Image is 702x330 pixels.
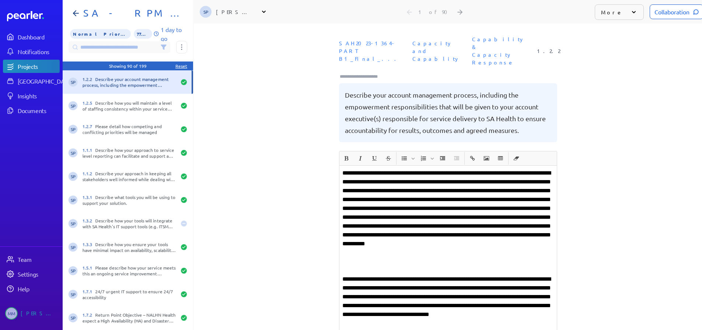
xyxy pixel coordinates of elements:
[80,7,181,19] h1: SA - RPM - Part B1
[161,25,187,43] p: 1 day to go
[3,89,60,102] a: Insights
[83,194,95,200] span: 1.3.1
[83,312,95,318] span: 1.7.2
[83,123,95,129] span: 1.2.7
[368,152,381,165] button: Underline
[3,267,60,281] a: Settings
[354,152,367,165] button: Italic
[382,152,395,165] button: Strike through
[21,307,57,320] div: [PERSON_NAME]
[18,285,59,292] div: Help
[18,270,59,278] div: Settings
[83,100,95,106] span: 1.2.5
[336,36,404,66] span: Document: SAH2023-1364-PART B1_Final_Alcidion response.xlsx
[417,152,430,165] button: Insert Ordered List
[69,290,77,299] span: Sarah Pendlebury
[450,152,463,165] span: Decrease Indent
[83,288,176,300] div: 24/7 urgent IT support to ensure 24/7 accessibility
[175,63,187,69] div: Reset
[601,8,623,16] p: More
[5,307,18,320] span: Michelle Manuel
[466,152,479,165] button: Insert link
[18,63,59,70] div: Projects
[69,125,77,134] span: Sarah Pendlebury
[216,8,253,15] div: [PERSON_NAME]
[417,152,435,165] span: Insert Ordered List
[3,304,60,323] a: MM[PERSON_NAME]
[3,45,60,58] a: Notifications
[83,171,95,176] span: 1.1.2
[83,100,176,112] div: Describe how you will maintain a level of staffing consistency within your service delivery team ...
[510,152,523,165] button: Clear Formatting
[18,92,59,99] div: Insights
[83,312,176,324] div: Return Point Objective – NALHN Health expect a High Availability (HA) and Disaster Recovery (DR) ...
[345,89,551,136] pre: Describe your account management process, including the empowerment responsibilities that will be...
[3,30,60,43] a: Dashboard
[83,76,95,82] span: 1.2.2
[83,147,95,153] span: 1.1.1
[83,194,176,206] div: Describe what tools you will be using to support your solution.
[18,48,59,55] div: Notifications
[83,147,176,159] div: Describe how your approach to service level reporting can facilitate and support a two-way transp...
[3,253,60,266] a: Team
[69,196,77,204] span: Sarah Pendlebury
[18,107,59,114] div: Documents
[83,288,95,294] span: 1.7.1
[69,266,77,275] span: Sarah Pendlebury
[70,29,131,39] span: Priority
[83,218,95,224] span: 1.3.2
[109,63,147,69] div: Showing 90 of 199
[83,241,176,253] div: Describe how you ensure your tools have minimal impact on availability, scalability and performance
[134,29,152,39] span: 77% of Questions Completed
[18,256,59,263] div: Team
[7,11,60,21] a: Dashboard
[3,60,60,73] a: Projects
[469,32,528,69] span: Section: Capability & Capacity Response
[69,78,77,87] span: Sarah Pendlebury
[480,152,493,165] button: Insert Image
[3,74,60,88] a: [GEOGRAPHIC_DATA]
[83,241,95,247] span: 1.3.3
[83,218,176,229] div: Describe how your tools will integrate with SA Health's IT support tools (e.g. ITSM tool, Event M...
[340,152,353,165] button: Bold
[200,6,212,18] span: Sarah Pendlebury
[69,243,77,252] span: Sarah Pendlebury
[83,171,176,182] div: Describe your approach in keeping all stakeholders well informed while dealing with any aspect of...
[534,44,563,58] span: Reference Number: 1.2.2
[69,219,77,228] span: Sarah Pendlebury
[18,77,73,85] div: [GEOGRAPHIC_DATA]
[69,172,77,181] span: Sarah Pendlebury
[83,123,176,135] div: Please detail how competing and conflicting priorities will be managed
[83,76,176,88] div: Describe your account management process, including the empowerment responsibilities that will be...
[69,101,77,110] span: Sarah Pendlebury
[18,33,59,41] div: Dashboard
[436,152,449,165] button: Increase Indent
[3,282,60,295] a: Help
[418,8,452,15] div: 1 of 90
[494,152,507,165] button: Insert table
[339,73,385,80] input: Type here to add tags
[83,265,176,277] div: Please describe how your service meets this an ongoing service improvement requirement. Including...
[398,152,411,165] button: Insert Unordered List
[69,148,77,157] span: Sarah Pendlebury
[69,313,77,322] span: Sarah Pendlebury
[409,36,463,66] span: Sheet: Capacity and Capablity
[398,152,416,165] span: Insert Unordered List
[83,265,95,271] span: 1.5.1
[3,104,60,117] a: Documents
